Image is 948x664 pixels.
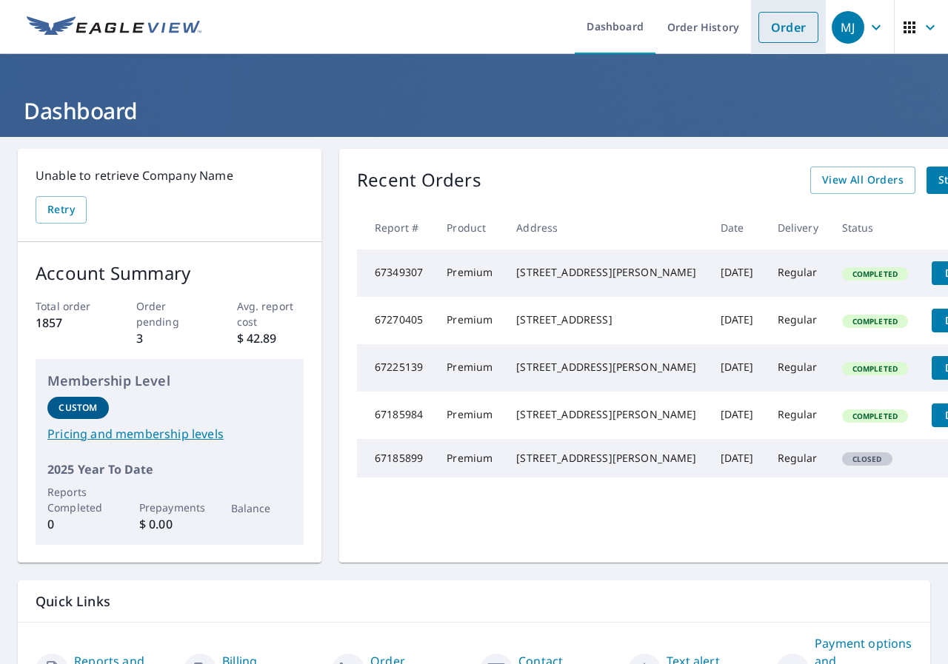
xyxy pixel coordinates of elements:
p: Recent Orders [357,167,481,194]
div: MJ [832,11,864,44]
a: View All Orders [810,167,915,194]
td: Premium [435,392,504,439]
td: Premium [435,297,504,344]
td: [DATE] [709,392,766,439]
p: Balance [231,500,293,516]
span: Closed [844,454,891,464]
span: Completed [844,316,907,326]
span: Completed [844,411,907,421]
p: 2025 Year To Date [47,460,292,478]
td: 67270405 [357,297,435,344]
p: Reports Completed [47,484,109,515]
p: Prepayments [139,500,201,515]
div: [STREET_ADDRESS][PERSON_NAME] [516,407,696,422]
a: Order [758,12,818,43]
p: $ 0.00 [139,515,201,533]
a: Pricing and membership levels [47,425,292,443]
h1: Dashboard [18,95,930,126]
td: 67185984 [357,392,435,439]
td: Regular [766,392,830,439]
p: 1857 [36,314,103,332]
div: [STREET_ADDRESS][PERSON_NAME] [516,451,696,466]
p: $ 42.89 [237,329,304,347]
p: Avg. report cost [237,298,304,329]
th: Status [830,206,920,249]
td: 67185899 [357,439,435,477]
span: Completed [844,269,907,279]
div: [STREET_ADDRESS] [516,312,696,327]
p: 3 [136,329,204,347]
th: Product [435,206,504,249]
div: [STREET_ADDRESS][PERSON_NAME] [516,360,696,375]
td: Premium [435,344,504,392]
td: Regular [766,249,830,297]
div: [STREET_ADDRESS][PERSON_NAME] [516,265,696,280]
img: EV Logo [27,16,201,38]
td: [DATE] [709,249,766,297]
p: 0 [47,515,109,533]
td: Premium [435,249,504,297]
p: Membership Level [47,371,292,391]
td: [DATE] [709,344,766,392]
td: [DATE] [709,439,766,477]
span: Completed [844,363,907,374]
td: 67225139 [357,344,435,392]
td: Regular [766,344,830,392]
p: Unable to retrieve Company Name [36,167,304,184]
th: Address [504,206,708,249]
p: Total order [36,298,103,314]
td: [DATE] [709,297,766,344]
td: 67349307 [357,249,435,297]
td: Regular [766,439,830,477]
th: Report # [357,206,435,249]
td: Premium [435,439,504,477]
p: Account Summary [36,260,304,286]
p: Custom [59,401,97,415]
th: Delivery [766,206,830,249]
p: Quick Links [36,592,912,611]
button: Retry [36,196,87,224]
p: Order pending [136,298,204,329]
td: Regular [766,297,830,344]
span: View All Orders [822,171,904,190]
span: Retry [47,201,75,219]
th: Date [709,206,766,249]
